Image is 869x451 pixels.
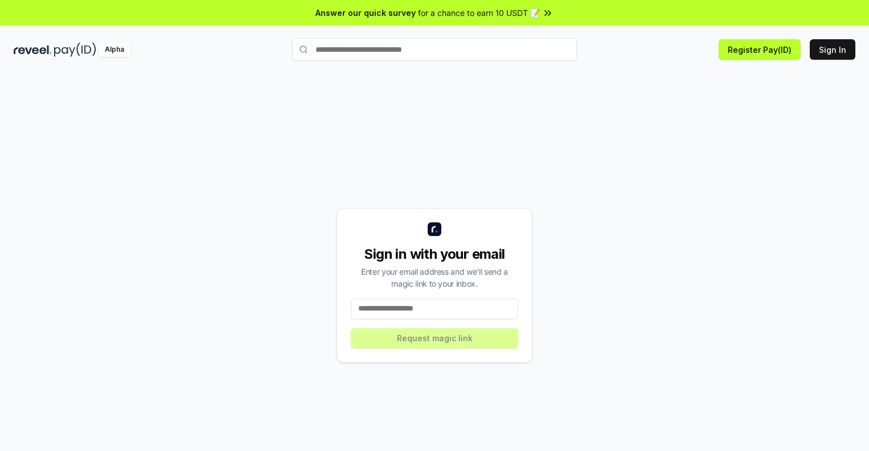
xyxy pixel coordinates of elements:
button: Sign In [810,39,855,60]
img: reveel_dark [14,43,52,57]
img: logo_small [428,222,441,236]
div: Sign in with your email [351,245,518,263]
div: Enter your email address and we’ll send a magic link to your inbox. [351,266,518,289]
span: for a chance to earn 10 USDT 📝 [418,7,540,19]
button: Register Pay(ID) [719,39,801,60]
div: Alpha [99,43,130,57]
span: Answer our quick survey [315,7,416,19]
img: pay_id [54,43,96,57]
